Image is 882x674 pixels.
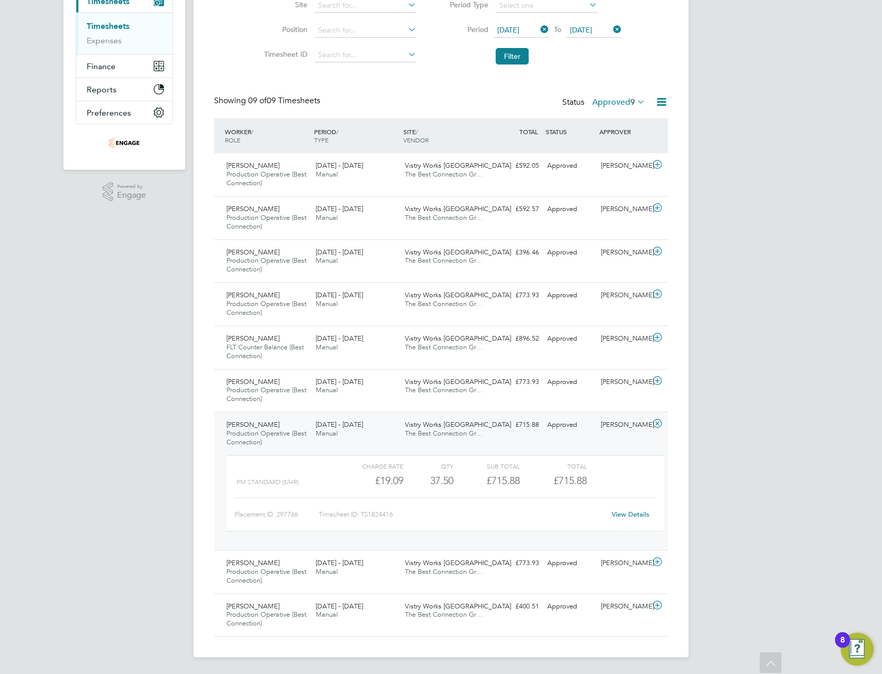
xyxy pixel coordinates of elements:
span: 9 [630,97,635,107]
span: Manual [316,610,338,619]
button: Preferences [76,101,172,124]
span: The Best Connection Gr… [405,213,483,222]
span: Vistry Works [GEOGRAPHIC_DATA] [405,291,511,299]
span: [DATE] [570,25,592,35]
div: £592.05 [489,157,543,174]
div: £773.93 [489,555,543,572]
div: [PERSON_NAME] [597,598,650,615]
div: Approved [543,374,597,391]
div: [PERSON_NAME] [597,201,650,218]
div: Approved [543,330,597,347]
div: APPROVER [597,122,650,141]
span: 09 of [248,95,267,106]
span: PM Standard (£/HR) [237,478,299,486]
a: View Details [612,510,649,519]
div: [PERSON_NAME] [597,157,650,174]
span: Manual [316,429,338,438]
div: £400.51 [489,598,543,615]
span: / [336,127,338,136]
span: To [551,23,564,36]
span: TYPE [314,136,329,144]
span: [PERSON_NAME] [226,204,280,213]
div: QTY [403,460,453,472]
span: Production Operative (Best Connection) [226,213,306,231]
a: Expenses [87,36,122,45]
div: 37.50 [403,472,453,489]
span: Powered by [117,182,146,191]
span: VENDOR [403,136,429,144]
span: The Best Connection Gr… [405,343,483,351]
div: [PERSON_NAME] [597,244,650,261]
span: The Best Connection Gr… [405,256,483,265]
span: Production Operative (Best Connection) [226,299,306,317]
button: Reports [76,78,172,101]
span: Manual [316,170,338,179]
div: WORKER [222,122,312,149]
span: Vistry Works [GEOGRAPHIC_DATA] [405,204,511,213]
div: £715.88 [489,416,543,434]
span: Production Operative (Best Connection) [226,610,306,628]
span: Production Operative (Best Connection) [226,429,306,446]
div: Approved [543,598,597,615]
label: Timesheet ID [261,50,307,59]
span: [DATE] - [DATE] [316,291,363,299]
span: Production Operative (Best Connection) [226,170,306,187]
div: Status [562,95,647,110]
span: Manual [316,299,338,308]
span: The Best Connection Gr… [405,567,483,576]
span: The Best Connection Gr… [405,429,483,438]
div: £773.93 [489,374,543,391]
span: Vistry Works [GEOGRAPHIC_DATA] [405,248,511,256]
div: £19.09 [337,472,403,489]
div: Approved [543,555,597,572]
span: The Best Connection Gr… [405,386,483,394]
span: Manual [316,567,338,576]
span: [DATE] - [DATE] [316,161,363,170]
div: £773.93 [489,287,543,304]
div: [PERSON_NAME] [597,374,650,391]
span: [PERSON_NAME] [226,420,280,429]
span: [PERSON_NAME] [226,291,280,299]
div: Approved [543,416,597,434]
div: £896.52 [489,330,543,347]
span: Manual [316,213,338,222]
span: Vistry Works [GEOGRAPHIC_DATA] [405,334,511,343]
span: Finance [87,61,116,71]
div: SITE [401,122,490,149]
span: [DATE] - [DATE] [316,334,363,343]
div: [PERSON_NAME] [597,287,650,304]
div: [PERSON_NAME] [597,555,650,572]
span: The Best Connection Gr… [405,170,483,179]
span: £715.88 [553,474,587,487]
div: Approved [543,201,597,218]
span: [PERSON_NAME] [226,334,280,343]
div: STATUS [543,122,597,141]
div: Showing [214,95,322,106]
span: [PERSON_NAME] [226,161,280,170]
span: [DATE] - [DATE] [316,602,363,611]
span: Production Operative (Best Connection) [226,386,306,403]
div: Approved [543,287,597,304]
div: Sub Total [453,460,520,472]
span: Vistry Works [GEOGRAPHIC_DATA] [405,602,511,611]
button: Filter [496,48,529,65]
span: Production Operative (Best Connection) [226,256,306,274]
span: Engage [117,191,146,200]
span: [DATE] - [DATE] [316,377,363,386]
span: / [251,127,253,136]
div: Charge rate [337,460,403,472]
input: Search for... [315,23,416,38]
a: Powered byEngage [103,182,146,202]
span: TOTAL [519,127,538,136]
div: Approved [543,244,597,261]
span: [PERSON_NAME] [226,558,280,567]
span: [PERSON_NAME] [226,248,280,256]
span: ROLE [225,136,240,144]
div: [PERSON_NAME] [597,330,650,347]
input: Search for... [315,48,416,62]
span: [DATE] - [DATE] [316,248,363,256]
div: £592.57 [489,201,543,218]
span: Production Operative (Best Connection) [226,567,306,585]
span: / [416,127,418,136]
span: FLT Counter Balance (Best Connection) [226,343,304,360]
